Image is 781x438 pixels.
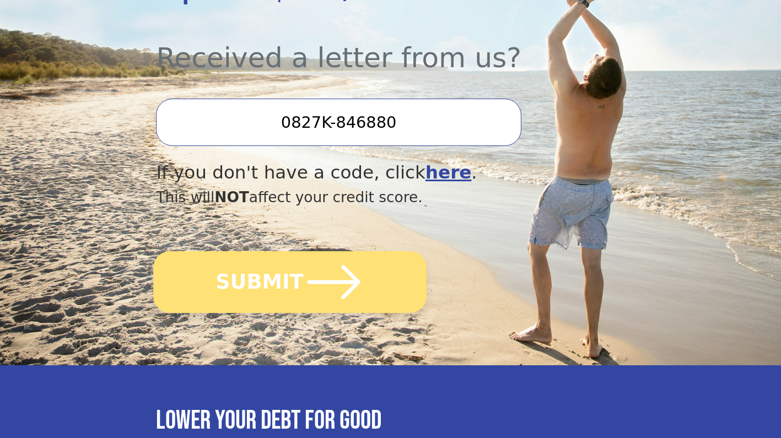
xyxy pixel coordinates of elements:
[425,162,472,183] a: here
[156,12,554,79] div: Received a letter from us?
[214,188,249,206] span: NOT
[156,405,624,437] h3: Lower your debt for good
[156,99,521,146] input: Enter your Offer Code:
[156,159,554,186] div: If you don't have a code, click .
[156,186,554,208] div: This will affect your credit score.
[154,251,427,313] button: SUBMIT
